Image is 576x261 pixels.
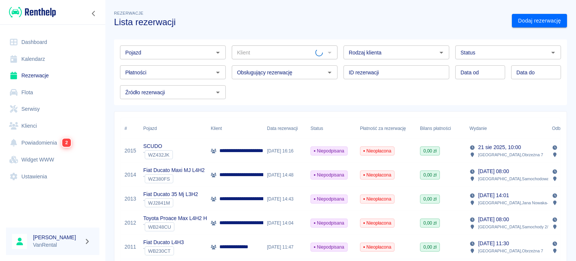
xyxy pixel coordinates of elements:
[88,9,99,18] button: Zwiń nawigację
[143,222,213,231] div: `
[263,139,307,163] div: [DATE] 16:16
[311,148,347,154] span: Niepodpisana
[145,248,174,254] span: WB230CT
[360,244,394,250] span: Nieopłacona
[478,216,509,223] p: [DATE] 08:00
[420,148,439,154] span: 0,00 zł
[6,118,99,134] a: Klienci
[466,118,548,139] div: Wydanie
[143,190,198,198] p: Fiat Ducato 35 Mj L3H2
[512,14,567,28] a: Dodaj rezerwację
[6,6,56,18] a: Renthelp logo
[124,219,136,227] a: 2012
[263,211,307,235] div: [DATE] 14:04
[478,223,550,230] p: [GEOGRAPHIC_DATA] , Samochody 2/4
[263,235,307,259] div: [DATE] 11:47
[143,118,157,139] div: Pojazd
[139,118,207,139] div: Pojazd
[124,195,136,203] a: 2013
[552,118,565,139] div: Odbiór
[124,147,136,155] a: 2015
[143,174,205,183] div: `
[143,142,173,150] p: SCUDO
[478,192,509,199] p: [DATE] 14:01
[455,65,505,79] input: DD.MM.YYYY
[420,244,439,250] span: 0,00 zł
[145,200,173,206] span: WJ2841M
[213,87,223,98] button: Otwórz
[6,101,99,118] a: Serwisy
[6,51,99,68] a: Kalendarz
[143,214,213,222] p: Toyota Proace Max L4H2 Hak
[478,167,509,175] p: [DATE] 08:00
[145,176,173,182] span: WZ380FS
[6,168,99,185] a: Ustawienia
[360,118,406,139] div: Płatność za rezerwację
[356,118,416,139] div: Płatność za rezerwację
[263,163,307,187] div: [DATE] 14:48
[360,196,394,202] span: Nieopłacona
[307,118,356,139] div: Status
[207,118,263,139] div: Klient
[478,247,543,254] p: [GEOGRAPHIC_DATA] , Obrzeżna 7
[143,150,173,159] div: `
[436,47,447,58] button: Otwórz
[62,139,71,147] span: 2
[33,234,81,241] h6: [PERSON_NAME]
[6,84,99,101] a: Flota
[420,196,439,202] span: 0,00 zł
[6,134,99,151] a: Powiadomienia2
[143,166,205,174] p: Fiat Ducato Maxi MJ L4H2
[211,118,222,139] div: Klient
[420,118,451,139] div: Bilans płatności
[6,151,99,168] a: Widget WWW
[478,240,509,247] p: [DATE] 11:30
[33,241,81,249] p: VanRental
[420,172,439,178] span: 0,00 zł
[420,220,439,226] span: 0,00 zł
[360,220,394,226] span: Nieopłacona
[9,6,56,18] img: Renthelp logo
[311,220,347,226] span: Niepodpisana
[124,171,136,179] a: 2014
[311,196,347,202] span: Niepodpisana
[6,67,99,84] a: Rezerwacje
[478,143,521,151] p: 21 sie 2025, 10:00
[310,118,323,139] div: Status
[416,118,466,139] div: Bilans płatności
[6,34,99,51] a: Dashboard
[267,118,298,139] div: Data rezerwacji
[511,65,561,79] input: DD.MM.YYYY
[324,67,335,78] button: Otwórz
[311,244,347,250] span: Niepodpisana
[145,152,172,158] span: WZ432JK
[213,47,223,58] button: Otwórz
[311,172,347,178] span: Niepodpisana
[263,187,307,211] div: [DATE] 14:43
[478,175,552,182] p: [GEOGRAPHIC_DATA] , Samochodowa 2
[263,118,307,139] div: Data rezerwacji
[114,17,506,27] h3: Lista rezerwacji
[143,198,198,207] div: `
[143,238,184,246] p: Fiat Ducato L4H3
[145,224,174,230] span: WB248CU
[360,172,394,178] span: Nieopłacona
[548,47,558,58] button: Otwórz
[124,243,136,251] a: 2011
[213,67,223,78] button: Otwórz
[124,118,127,139] div: #
[478,151,543,158] p: [GEOGRAPHIC_DATA] , Obrzeżna 7
[121,118,139,139] div: #
[469,118,487,139] div: Wydanie
[143,246,184,255] div: `
[114,11,143,15] span: Rezerwacje
[360,148,394,154] span: Nieopłacona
